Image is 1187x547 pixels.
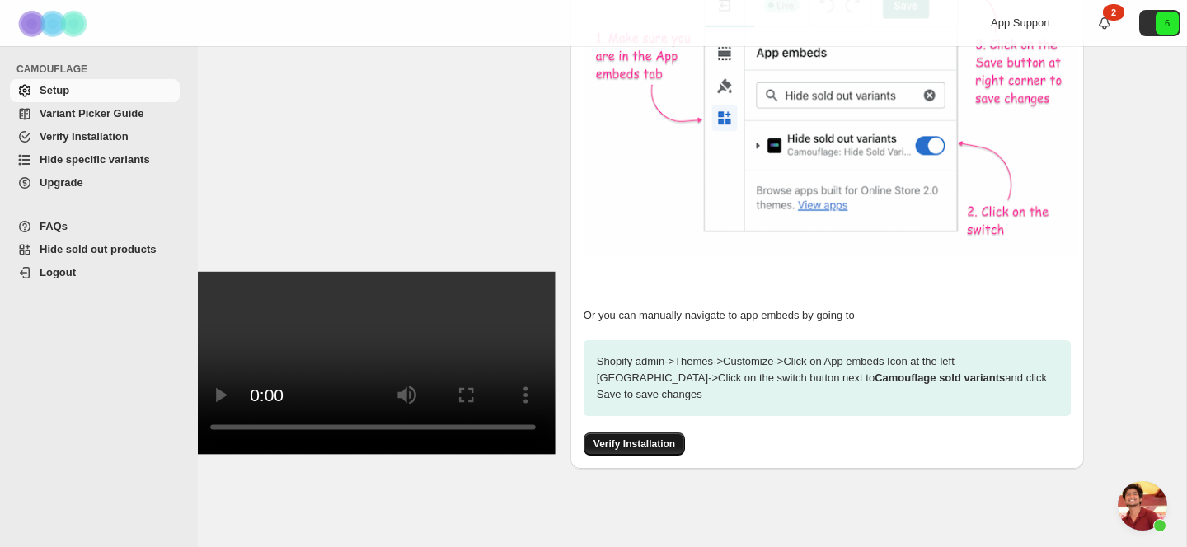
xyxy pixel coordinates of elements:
span: Logout [40,266,76,278]
span: Verify Installation [593,437,675,451]
span: Avatar with initials 6 [1156,12,1179,35]
a: Verify Installation [584,437,685,450]
text: 6 [1165,18,1170,28]
strong: Camouflage sold variants [875,372,1005,384]
a: Aprire la chat [1118,481,1167,531]
span: Upgrade [40,176,83,189]
a: Upgrade [10,171,180,194]
a: 2 [1096,15,1113,31]
span: Verify Installation [40,130,129,143]
span: Hide specific variants [40,153,150,166]
span: App Support [991,16,1050,29]
p: Shopify admin -> Themes -> Customize -> Click on App embeds Icon at the left [GEOGRAPHIC_DATA] ->... [584,340,1071,416]
button: Verify Installation [584,432,685,456]
span: Setup [40,84,69,96]
a: Setup [10,79,180,102]
video: Enable Camouflage in theme app embeds [190,272,556,454]
a: Hide specific variants [10,148,180,171]
a: Logout [10,261,180,284]
a: Variant Picker Guide [10,102,180,125]
div: 2 [1103,4,1124,21]
a: Hide sold out products [10,238,180,261]
span: Variant Picker Guide [40,107,143,119]
img: Camouflage [13,1,96,46]
button: Avatar with initials 6 [1139,10,1180,36]
span: FAQs [40,220,68,232]
p: Or you can manually navigate to app embeds by going to [584,307,1071,324]
a: FAQs [10,215,180,238]
span: Hide sold out products [40,243,157,255]
span: CAMOUFLAGE [16,63,186,76]
a: Verify Installation [10,125,180,148]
